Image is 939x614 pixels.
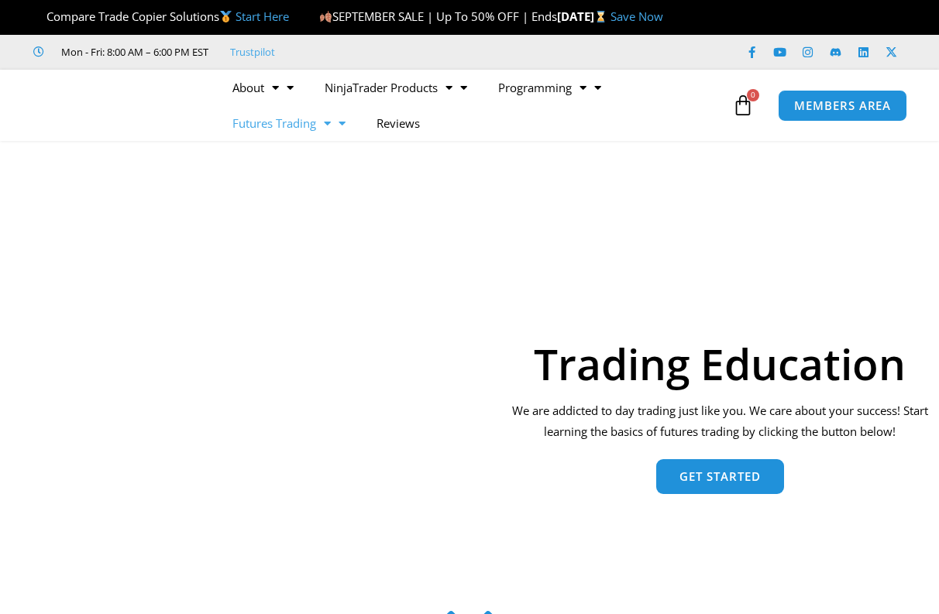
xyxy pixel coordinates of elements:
[508,400,931,444] p: We are addicted to day trading just like you. We care about your success! Start learning the basi...
[220,11,232,22] img: 🥇
[320,11,332,22] img: 🍂
[656,459,784,494] a: Get Started
[309,70,483,105] a: NinjaTrader Products
[747,89,759,101] span: 0
[319,9,557,24] span: SEPTEMBER SALE | Up To 50% OFF | Ends
[217,70,309,105] a: About
[508,342,931,385] h1: Trading Education
[679,471,761,482] span: Get Started
[8,222,477,578] img: AdobeStock 293954085 1 Converted | Affordable Indicators – NinjaTrader
[595,11,607,22] img: ⌛
[236,9,289,24] a: Start Here
[361,105,435,141] a: Reviews
[57,43,208,61] span: Mon - Fri: 8:00 AM – 6:00 PM EST
[778,90,907,122] a: MEMBERS AREA
[33,9,289,24] span: Compare Trade Copier Solutions
[611,9,663,24] a: Save Now
[483,70,617,105] a: Programming
[30,77,197,133] img: LogoAI | Affordable Indicators – NinjaTrader
[557,9,611,24] strong: [DATE]
[709,83,777,128] a: 0
[217,105,361,141] a: Futures Trading
[794,100,891,111] span: MEMBERS AREA
[34,11,46,22] img: 🏆
[217,70,727,141] nav: Menu
[230,43,275,61] a: Trustpilot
